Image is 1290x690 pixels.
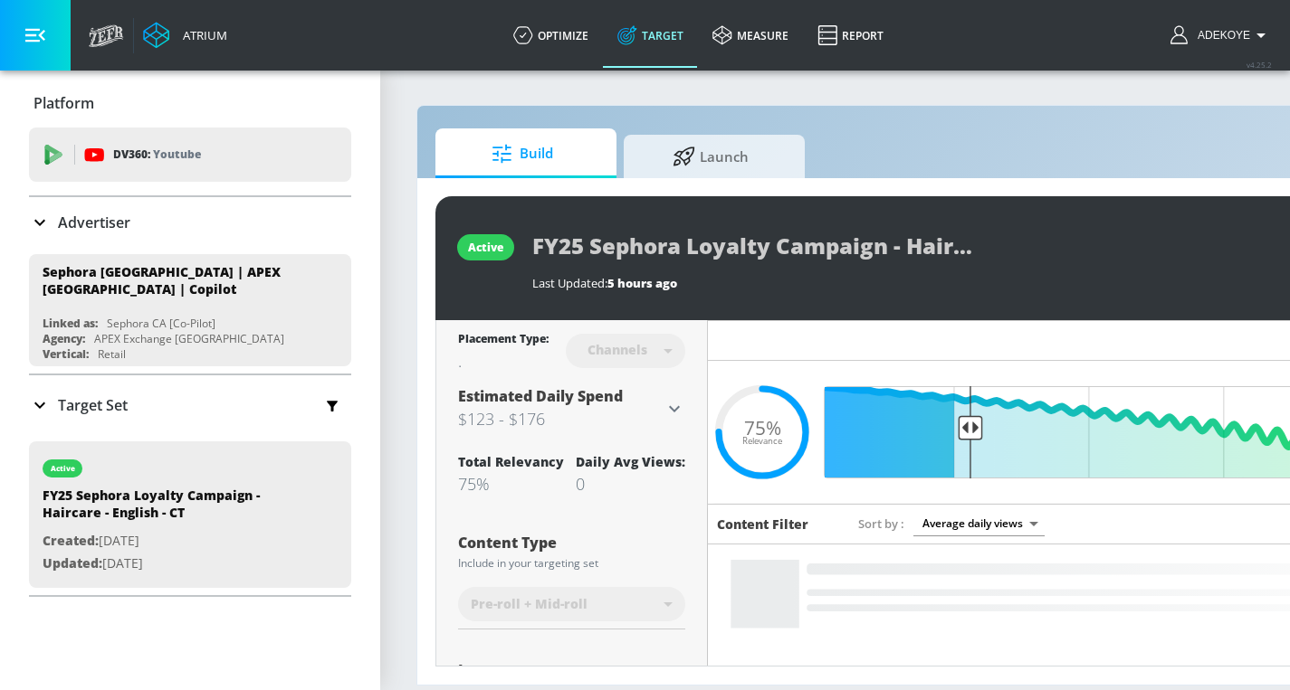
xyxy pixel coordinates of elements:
span: Estimated Daily Spend [458,386,623,406]
span: 75% [744,418,781,437]
div: FY25 Sephora Loyalty Campaign - Haircare - English - CT [43,487,296,530]
div: Linked as: [43,316,98,331]
span: Build [454,132,591,175]
a: Report [803,3,898,68]
span: login as: adekoye.oladapo@zefr.com [1190,29,1250,42]
button: Adekoye [1171,24,1272,46]
p: Youtube [153,145,201,164]
div: Languages [458,663,685,677]
h3: $123 - $176 [458,406,664,431]
div: Daily Avg Views: [576,453,685,470]
div: Placement Type: [458,331,549,350]
div: Sephora CA [Co-Pilot] [107,316,215,331]
span: Launch [642,135,779,178]
div: Sephora [GEOGRAPHIC_DATA] | APEX [GEOGRAPHIC_DATA] | CopilotLinked as:Sephora CA [Co-Pilot]Agency... [29,254,351,366]
p: [DATE] [43,530,296,553]
p: Target Set [58,395,128,415]
div: Channels [578,342,656,357]
div: Agency: [43,331,85,346]
div: Average daily views [913,511,1045,535]
p: [DATE] [43,553,296,575]
a: Atrium [143,22,227,49]
div: Total Relevancy [458,453,564,470]
div: Estimated Daily Spend$123 - $176 [458,386,685,431]
div: Content Type [458,535,685,550]
span: Relevance [742,437,782,446]
a: Target [603,3,698,68]
span: Sort by [858,515,904,532]
span: Created: [43,532,99,549]
div: APEX Exchange [GEOGRAPHIC_DATA] [94,331,284,346]
span: Pre-roll + Mid-roll [471,595,588,613]
div: Target Set [29,375,351,435]
a: optimize [499,3,603,68]
div: Retail [98,346,126,362]
div: Platform [29,78,351,128]
div: 0 [576,473,685,495]
div: DV360: Youtube [29,128,351,182]
div: Sephora [GEOGRAPHIC_DATA] | APEX [GEOGRAPHIC_DATA] | Copilot [43,263,321,298]
span: Updated: [43,554,102,572]
span: 5 hours ago [607,275,677,291]
p: Platform [33,93,94,113]
div: Atrium [176,27,227,43]
h6: Content Filter [717,515,808,533]
div: activeFY25 Sephora Loyalty Campaign - Haircare - English - CTCreated:[DATE]Updated:[DATE] [29,441,351,588]
div: active [51,464,75,473]
p: DV360: [113,145,201,165]
a: measure [698,3,803,68]
p: Advertiser [58,213,130,232]
div: active [468,240,503,255]
div: Include in your targeting set [458,558,685,569]
span: v 4.25.2 [1247,60,1272,70]
div: Advertiser [29,197,351,248]
div: 75% [458,473,564,495]
div: Vertical: [43,346,89,362]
